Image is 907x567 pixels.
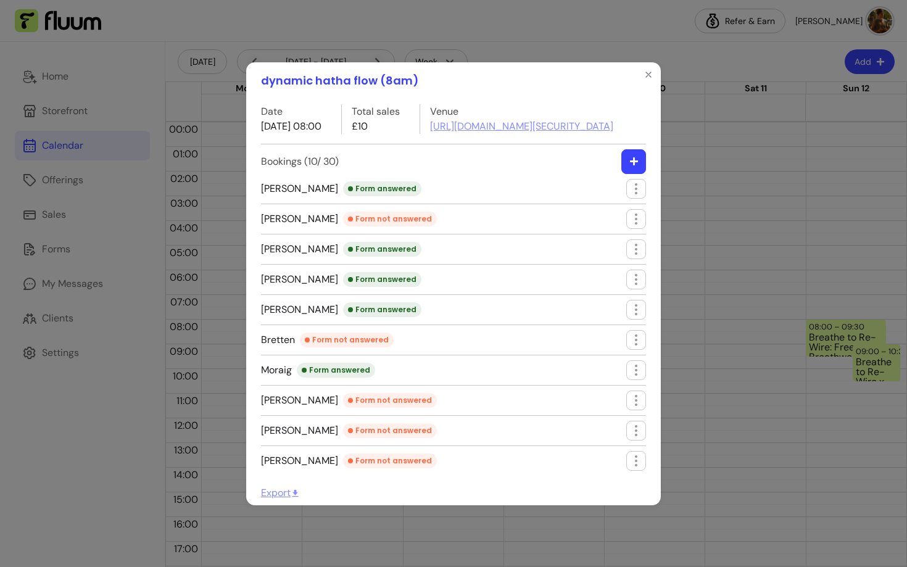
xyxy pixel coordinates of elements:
[261,242,421,257] span: [PERSON_NAME]
[639,65,658,85] button: Close
[430,104,613,119] label: Venue
[352,119,400,134] p: £10
[261,486,300,499] span: Export
[343,242,421,257] div: Form answered
[261,272,421,287] span: [PERSON_NAME]
[261,363,375,378] span: Moraig
[261,119,321,134] p: [DATE] 08:00
[343,212,437,226] div: Form not answered
[261,212,437,226] span: [PERSON_NAME]
[261,181,421,196] span: [PERSON_NAME]
[343,423,437,438] div: Form not answered
[261,393,437,408] span: [PERSON_NAME]
[261,154,339,169] label: Bookings ( 10 / 30 )
[430,119,613,134] a: [URL][DOMAIN_NAME][SECURITY_DATA]
[343,393,437,408] div: Form not answered
[343,453,437,468] div: Form not answered
[343,272,421,287] div: Form answered
[261,104,321,119] label: Date
[261,302,421,317] span: [PERSON_NAME]
[300,333,394,347] div: Form not answered
[343,181,421,196] div: Form answered
[343,302,421,317] div: Form answered
[261,423,437,438] span: [PERSON_NAME]
[261,453,437,468] span: [PERSON_NAME]
[261,333,394,347] span: Bretten
[261,72,419,89] h1: dynamic hatha flow (8am)
[297,363,375,378] div: Form answered
[352,104,400,119] label: Total sales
